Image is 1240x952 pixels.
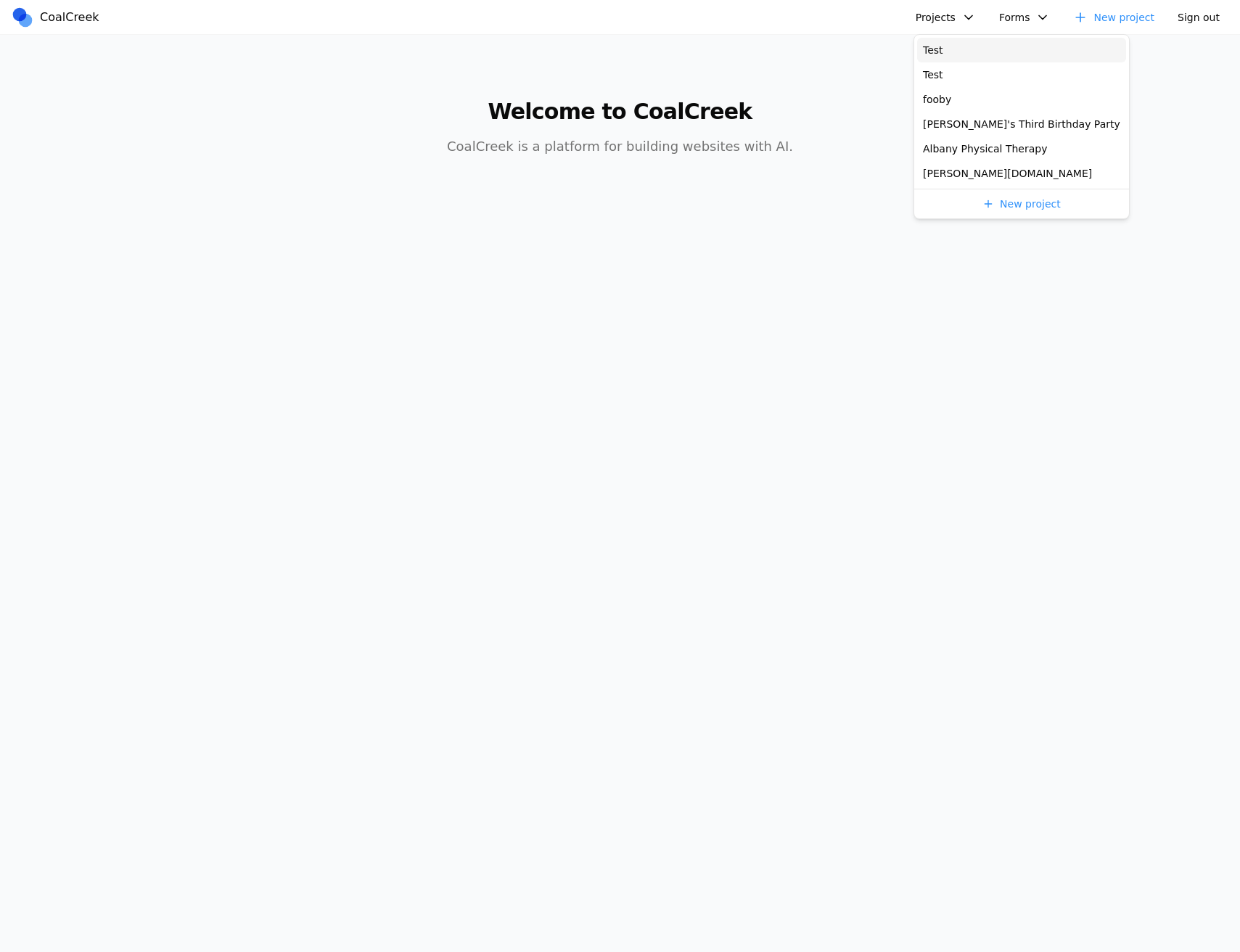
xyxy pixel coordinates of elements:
button: Sign out [1169,7,1228,28]
a: Albany Physical Therapy [917,136,1126,161]
a: CoalCreek [11,7,105,28]
span: CoalCreek [40,9,99,26]
h1: Welcome to CoalCreek [342,99,899,125]
button: Forms [990,7,1059,28]
a: Test [917,38,1126,62]
div: Projects [913,34,1130,219]
p: CoalCreek is a platform for building websites with AI. [342,136,899,157]
a: [PERSON_NAME]'s Third Birthday Party [917,112,1126,136]
a: fooby [917,87,1126,112]
a: New project [1064,7,1163,28]
a: [PERSON_NAME][DOMAIN_NAME] [917,161,1126,186]
a: New project [917,192,1126,216]
button: Projects [907,7,985,28]
a: Test [917,62,1126,87]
